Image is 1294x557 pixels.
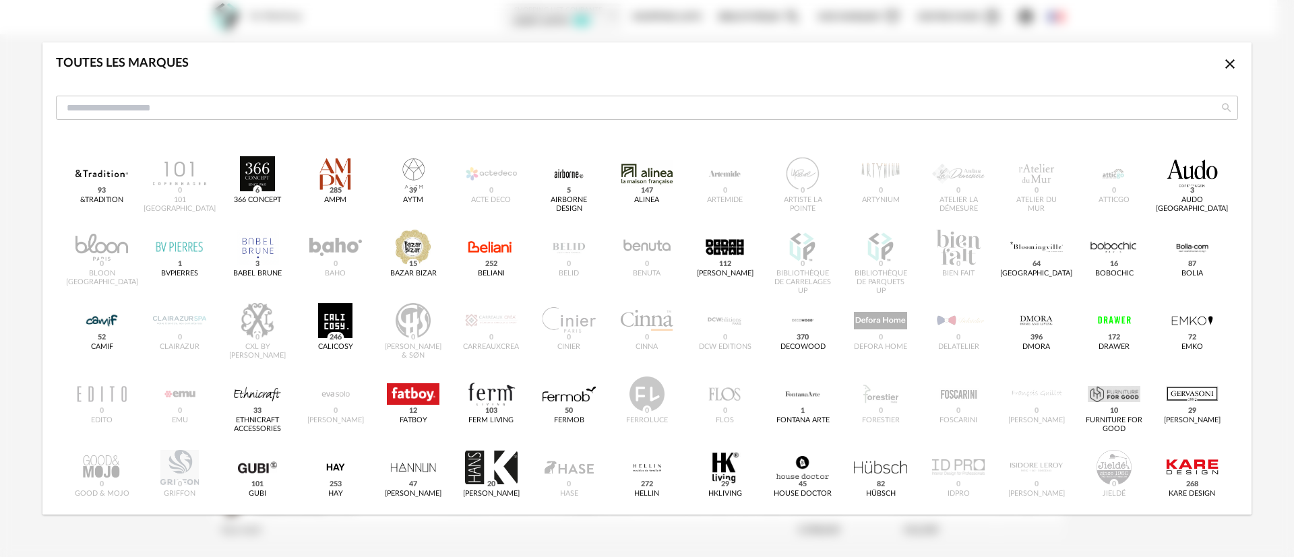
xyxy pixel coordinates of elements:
[327,185,344,196] span: 285
[91,343,113,352] div: CAMIF
[328,490,343,498] div: HAY
[1169,490,1215,498] div: Kare Design
[874,479,887,490] span: 82
[80,196,123,205] div: &tradition
[1164,416,1221,425] div: [PERSON_NAME]
[468,416,514,425] div: Ferm Living
[708,490,742,498] div: Hkliving
[251,405,264,416] span: 33
[795,332,811,343] span: 370
[318,343,353,352] div: Calicosy
[776,416,830,425] div: Fontana Arte
[716,259,733,269] span: 112
[638,185,655,196] span: 147
[1188,185,1196,196] span: 3
[478,269,505,278] div: Beliani
[540,196,598,214] div: Airborne Design
[1181,343,1203,352] div: EMKO
[563,405,576,416] span: 50
[554,416,584,425] div: Fermob
[797,479,809,490] span: 45
[249,490,266,498] div: Gubi
[1108,259,1121,269] span: 16
[483,405,499,416] span: 103
[780,343,826,352] div: Decowood
[483,259,499,269] span: 252
[407,479,420,490] span: 47
[96,185,109,196] span: 93
[1185,405,1198,416] span: 29
[327,479,344,490] span: 253
[253,259,262,269] span: 3
[42,42,1252,515] div: dialog
[463,490,520,498] div: [PERSON_NAME]
[565,185,574,196] span: 5
[407,405,420,416] span: 12
[1030,259,1043,269] span: 64
[390,269,437,278] div: Bazar Bizar
[774,490,832,498] div: House Doctor
[403,196,423,205] div: AYTM
[1183,479,1200,490] span: 268
[634,196,659,205] div: Alinea
[175,259,184,269] span: 1
[1022,343,1050,352] div: Dmora
[228,416,287,434] div: Ethnicraft Accessories
[638,479,655,490] span: 272
[56,56,189,71] div: Toutes les marques
[634,490,659,498] div: Hellin
[799,405,807,416] span: 1
[1222,58,1238,70] span: Close icon
[1185,259,1198,269] span: 87
[324,196,346,205] div: AMPM
[161,269,198,278] div: BVpierres
[1108,405,1121,416] span: 10
[1156,196,1228,214] div: Audo [GEOGRAPHIC_DATA]
[249,479,266,490] span: 101
[1085,416,1144,434] div: Furniture for Good
[234,196,281,205] div: 366 Concept
[407,259,420,269] span: 15
[697,269,753,278] div: [PERSON_NAME]
[407,185,420,196] span: 39
[1000,269,1072,278] div: [GEOGRAPHIC_DATA]
[1185,332,1198,343] span: 72
[385,490,441,498] div: [PERSON_NAME]
[1181,269,1203,278] div: Bolia
[1095,269,1134,278] div: Bobochic
[400,416,427,425] div: Fatboy
[1106,332,1123,343] span: 172
[485,479,497,490] span: 20
[866,490,896,498] div: Hübsch
[253,185,262,196] span: 6
[327,332,344,343] span: 246
[96,332,109,343] span: 52
[1099,343,1130,352] div: Drawer
[233,269,282,278] div: Babel Brune
[1028,332,1045,343] span: 396
[718,479,731,490] span: 29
